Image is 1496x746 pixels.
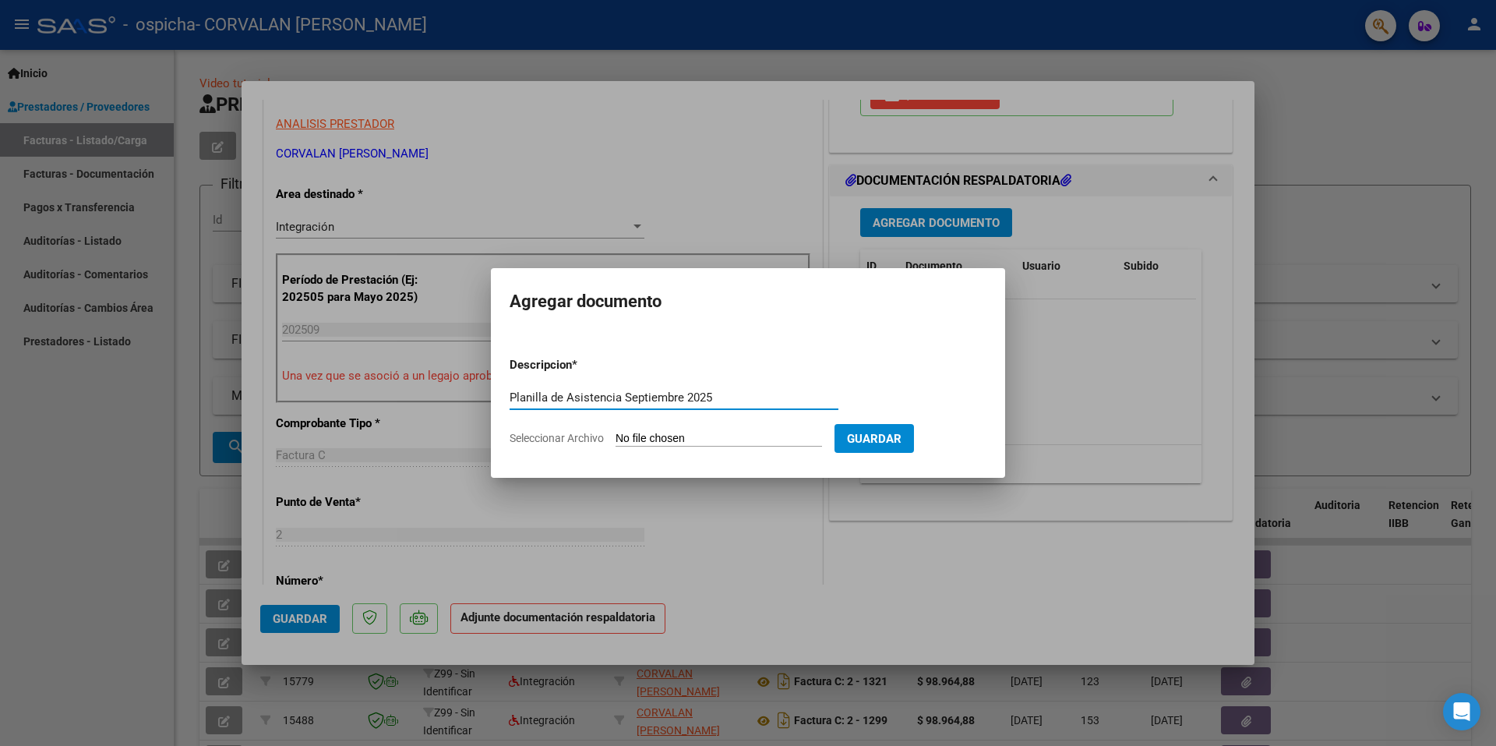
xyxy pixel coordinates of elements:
div: Open Intercom Messenger [1443,693,1480,730]
span: Seleccionar Archivo [510,432,604,444]
span: Guardar [847,432,901,446]
button: Guardar [834,424,914,453]
h2: Agregar documento [510,287,986,316]
p: Descripcion [510,356,653,374]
